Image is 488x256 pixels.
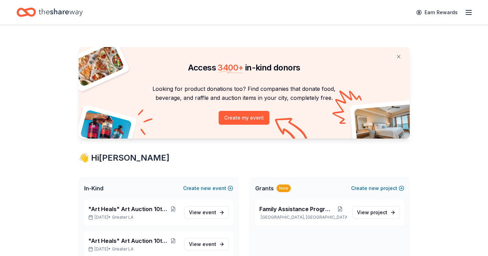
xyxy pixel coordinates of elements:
[201,184,211,192] span: new
[185,238,229,250] a: View event
[189,240,216,248] span: View
[218,63,243,73] span: 3400 +
[189,208,216,217] span: View
[183,184,233,192] button: Createnewevent
[185,206,229,219] a: View event
[255,184,274,192] span: Grants
[351,184,404,192] button: Createnewproject
[202,209,216,215] span: event
[219,111,269,125] button: Create my event
[352,206,400,219] a: View project
[84,184,103,192] span: In-Kind
[370,209,387,215] span: project
[88,215,179,220] p: [DATE] •
[88,205,168,213] span: "Art Heals" Art Auction 10th Annual
[277,184,291,192] div: New
[369,184,379,192] span: new
[259,215,347,220] p: [GEOGRAPHIC_DATA], [GEOGRAPHIC_DATA]
[112,215,133,220] span: Greater LA
[79,152,410,163] div: 👋 Hi [PERSON_NAME]
[188,63,300,73] span: Access in-kind donors
[112,246,133,252] span: Greater LA
[87,84,401,103] p: Looking for product donations too? Find companies that donate food, beverage, and raffle and auct...
[88,237,168,245] span: "Art Heals" Art Auction 10th Annual
[88,246,179,252] p: [DATE] •
[202,241,216,247] span: event
[275,118,309,144] img: Curvy arrow
[71,43,125,87] img: Pizza
[17,4,83,20] a: Home
[412,6,462,19] a: Earn Rewards
[357,208,387,217] span: View
[259,205,333,213] span: Family Assistance Program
